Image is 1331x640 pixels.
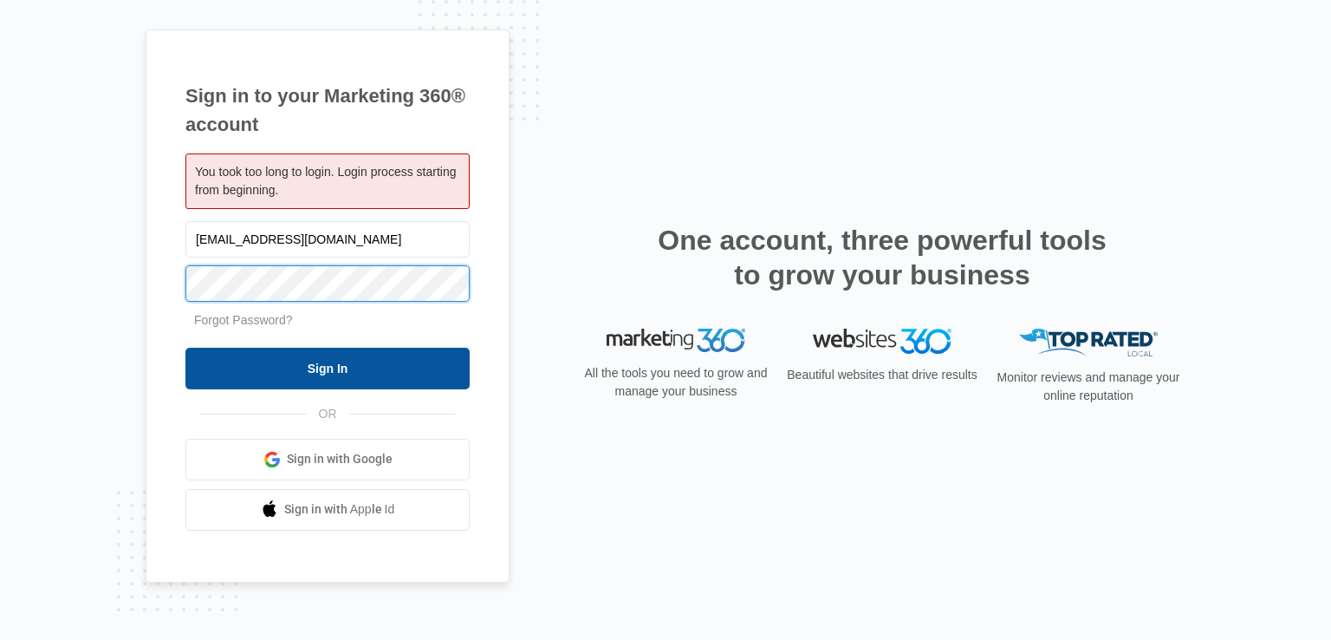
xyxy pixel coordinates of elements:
h2: One account, three powerful tools to grow your business [653,223,1112,292]
span: You took too long to login. Login process starting from beginning. [195,165,456,197]
h1: Sign in to your Marketing 360® account [185,82,470,139]
a: Sign in with Apple Id [185,489,470,531]
a: Forgot Password? [194,313,293,327]
img: Marketing 360 [607,329,745,353]
span: Sign in with Google [287,450,393,468]
input: Sign In [185,348,470,389]
span: OR [307,405,349,423]
input: Email [185,221,470,258]
a: Sign in with Google [185,439,470,480]
img: Top Rated Local [1019,329,1158,357]
p: Monitor reviews and manage your online reputation [991,369,1185,405]
p: All the tools you need to grow and manage your business [579,364,773,401]
p: Beautiful websites that drive results [785,366,979,384]
img: Websites 360 [813,329,951,354]
span: Sign in with Apple Id [284,500,395,519]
